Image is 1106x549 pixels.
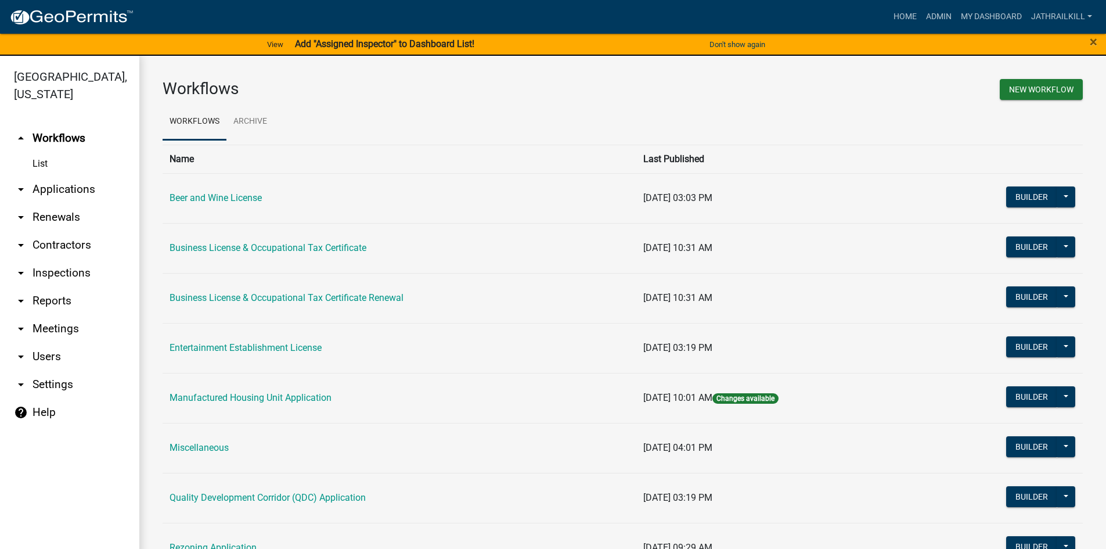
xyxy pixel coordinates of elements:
button: Don't show again [705,35,770,54]
a: Workflows [163,103,226,141]
button: New Workflow [1000,79,1083,100]
span: [DATE] 10:31 AM [643,292,712,303]
button: Builder [1006,436,1057,457]
th: Name [163,145,636,173]
button: Builder [1006,186,1057,207]
i: arrow_drop_down [14,182,28,196]
a: Business License & Occupational Tax Certificate [170,242,366,253]
span: [DATE] 03:19 PM [643,342,712,353]
button: Builder [1006,486,1057,507]
span: [DATE] 03:03 PM [643,192,712,203]
i: arrow_drop_down [14,266,28,280]
i: arrow_drop_down [14,378,28,392]
button: Builder [1006,236,1057,257]
a: Archive [226,103,274,141]
a: View [262,35,288,54]
i: arrow_drop_up [14,131,28,145]
button: Close [1090,35,1097,49]
a: Miscellaneous [170,442,229,453]
i: arrow_drop_down [14,238,28,252]
i: arrow_drop_down [14,294,28,308]
span: Changes available [712,393,779,404]
a: Business License & Occupational Tax Certificate Renewal [170,292,404,303]
a: Beer and Wine License [170,192,262,203]
span: [DATE] 10:01 AM [643,392,712,403]
a: Jathrailkill [1026,6,1097,28]
span: [DATE] 10:31 AM [643,242,712,253]
h3: Workflows [163,79,614,99]
i: arrow_drop_down [14,210,28,224]
i: help [14,406,28,419]
span: [DATE] 03:19 PM [643,492,712,503]
i: arrow_drop_down [14,322,28,336]
span: [DATE] 04:01 PM [643,442,712,453]
a: Entertainment Establishment License [170,342,322,353]
a: My Dashboard [956,6,1026,28]
i: arrow_drop_down [14,350,28,364]
a: Quality Development Corridor (QDC) Application [170,492,366,503]
th: Last Published [636,145,922,173]
button: Builder [1006,386,1057,407]
strong: Add "Assigned Inspector" to Dashboard List! [295,38,474,49]
button: Builder [1006,286,1057,307]
a: Admin [921,6,956,28]
a: Home [889,6,921,28]
button: Builder [1006,336,1057,357]
span: × [1090,34,1097,50]
a: Manufactured Housing Unit Application [170,392,332,403]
